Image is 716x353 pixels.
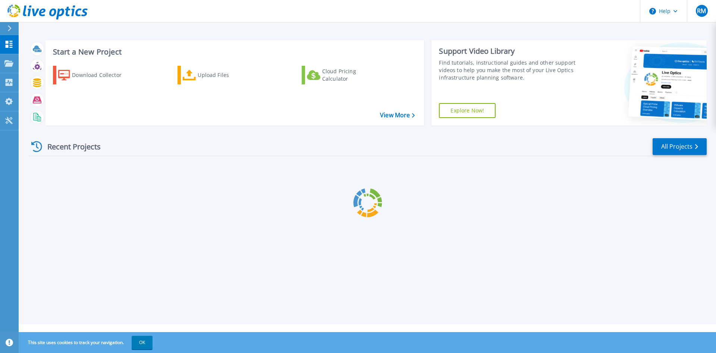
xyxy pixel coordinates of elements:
[697,8,706,14] span: RM
[21,336,153,349] span: This site uses cookies to track your navigation.
[439,46,579,56] div: Support Video Library
[439,103,496,118] a: Explore Now!
[439,59,579,81] div: Find tutorials, instructional guides and other support videos to help you make the most of your L...
[53,48,415,56] h3: Start a New Project
[653,138,707,155] a: All Projects
[380,112,415,119] a: View More
[302,66,385,84] a: Cloud Pricing Calculator
[29,137,111,156] div: Recent Projects
[72,68,132,83] div: Download Collector
[322,68,382,83] div: Cloud Pricing Calculator
[178,66,261,84] a: Upload Files
[132,336,153,349] button: OK
[198,68,257,83] div: Upload Files
[53,66,136,84] a: Download Collector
